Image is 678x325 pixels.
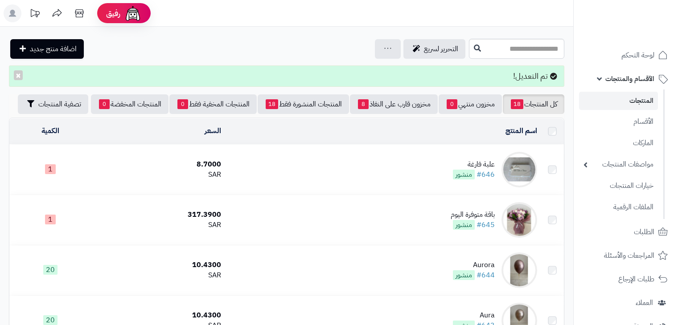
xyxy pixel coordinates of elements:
[579,92,658,110] a: المنتجات
[451,210,495,220] div: باقة متوفرة اليوم
[18,94,88,114] button: تصفية المنتجات
[258,94,349,114] a: المنتجات المنشورة فقط18
[95,170,221,180] div: SAR
[10,39,84,59] a: اضافة منتج جديد
[99,99,110,109] span: 0
[505,126,537,136] a: اسم المنتج
[91,94,168,114] a: المنتجات المخفضة0
[124,4,142,22] img: ai-face.png
[169,94,257,114] a: المنتجات المخفية فقط0
[350,94,438,114] a: مخزون قارب على النفاذ8
[95,260,221,270] div: 10.4300
[439,94,502,114] a: مخزون منتهي0
[106,8,120,19] span: رفيق
[579,45,673,66] a: لوحة التحكم
[95,270,221,280] div: SAR
[453,220,475,230] span: منشور
[579,245,673,266] a: المراجعات والأسئلة
[453,159,495,170] div: علبة فارغة
[501,152,537,187] img: علبة فارغة
[24,4,46,24] a: تحديثات المنصة
[511,99,523,109] span: 18
[501,252,537,288] img: Aurora
[605,73,654,85] span: الأقسام والمنتجات
[95,220,221,230] div: SAR
[621,49,654,61] span: لوحة التحكم
[45,164,56,174] span: 1
[579,221,673,243] a: الطلبات
[43,265,58,275] span: 20
[41,126,59,136] a: الكمية
[579,134,658,153] a: الماركات
[453,270,475,280] span: منشور
[403,39,465,59] a: التحرير لسريع
[266,99,278,109] span: 18
[30,44,77,54] span: اضافة منتج جديد
[579,112,658,131] a: الأقسام
[604,249,654,262] span: المراجعات والأسئلة
[579,292,673,313] a: العملاء
[14,70,23,80] button: ×
[43,315,58,325] span: 20
[579,155,658,174] a: مواصفات المنتجات
[579,268,673,290] a: طلبات الإرجاع
[205,126,221,136] a: السعر
[453,260,495,270] div: Aurora
[358,99,369,109] span: 8
[95,310,221,321] div: 10.4300
[9,65,564,87] div: تم التعديل!
[453,170,475,179] span: منشور
[636,297,653,309] span: العملاء
[579,176,658,195] a: خيارات المنتجات
[447,99,457,109] span: 0
[95,159,221,170] div: 8.7000
[618,273,654,285] span: طلبات الإرجاع
[477,270,495,280] a: #644
[477,169,495,180] a: #646
[45,215,56,224] span: 1
[503,94,564,114] a: كل المنتجات18
[177,99,188,109] span: 0
[38,99,81,110] span: تصفية المنتجات
[617,24,670,43] img: logo-2.png
[453,310,495,321] div: Aura
[501,202,537,238] img: باقة متوفرة اليوم
[424,44,458,54] span: التحرير لسريع
[634,226,654,238] span: الطلبات
[95,210,221,220] div: 317.3900
[579,198,658,217] a: الملفات الرقمية
[477,219,495,230] a: #645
